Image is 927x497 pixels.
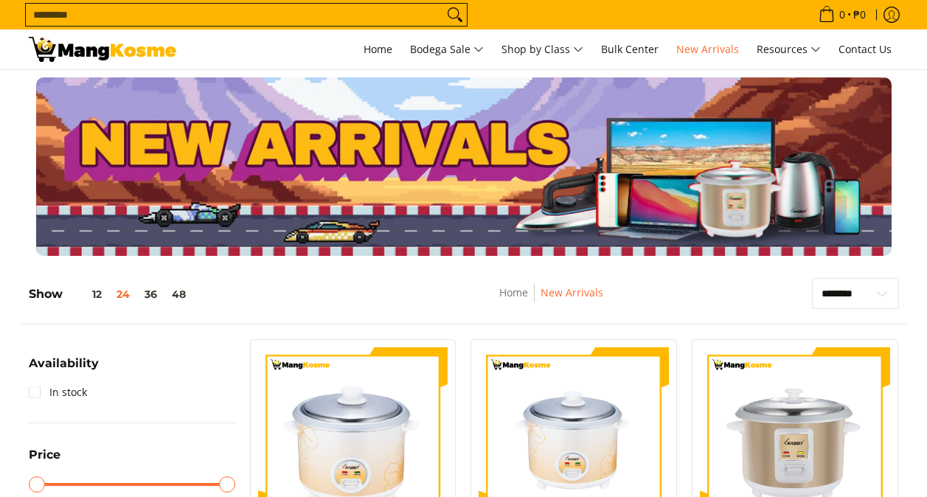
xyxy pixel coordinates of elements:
[191,29,899,69] nav: Main Menu
[814,7,870,23] span: •
[63,288,109,300] button: 12
[443,4,467,26] button: Search
[839,42,892,56] span: Contact Us
[403,29,491,69] a: Bodega Sale
[601,42,659,56] span: Bulk Center
[29,449,60,461] span: Price
[29,287,193,302] h5: Show
[29,358,99,369] span: Availability
[29,380,87,404] a: In stock
[499,285,528,299] a: Home
[749,29,828,69] a: Resources
[364,42,392,56] span: Home
[109,288,137,300] button: 24
[669,29,746,69] a: New Arrivals
[494,29,591,69] a: Shop by Class
[851,10,868,20] span: ₱0
[29,37,176,62] img: New Arrivals: Fresh Release from The Premium Brands l Mang Kosme
[676,42,739,56] span: New Arrivals
[501,41,583,59] span: Shop by Class
[757,41,821,59] span: Resources
[164,288,193,300] button: 48
[410,41,484,59] span: Bodega Sale
[831,29,899,69] a: Contact Us
[400,284,702,317] nav: Breadcrumbs
[137,288,164,300] button: 36
[29,358,99,380] summary: Open
[594,29,666,69] a: Bulk Center
[356,29,400,69] a: Home
[541,285,603,299] a: New Arrivals
[29,449,60,472] summary: Open
[837,10,847,20] span: 0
